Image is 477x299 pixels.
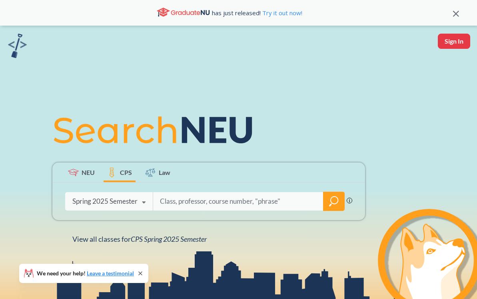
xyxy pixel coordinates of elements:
[72,197,138,206] div: Spring 2025 Semester
[438,34,470,49] button: Sign In
[131,235,207,243] span: CPS Spring 2025 Semester
[159,168,170,177] span: Law
[329,196,339,207] svg: magnifying glass
[8,34,27,60] a: sandbox logo
[212,8,302,17] span: has just released!
[159,193,317,210] input: Class, professor, course number, "phrase"
[323,192,345,211] div: magnifying glass
[261,9,302,17] a: Try it out now!
[120,168,132,177] span: CPS
[37,271,134,276] span: We need your help!
[8,34,27,58] img: sandbox logo
[72,235,207,243] span: View all classes for
[87,270,134,277] a: Leave a testimonial
[82,168,95,177] span: NEU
